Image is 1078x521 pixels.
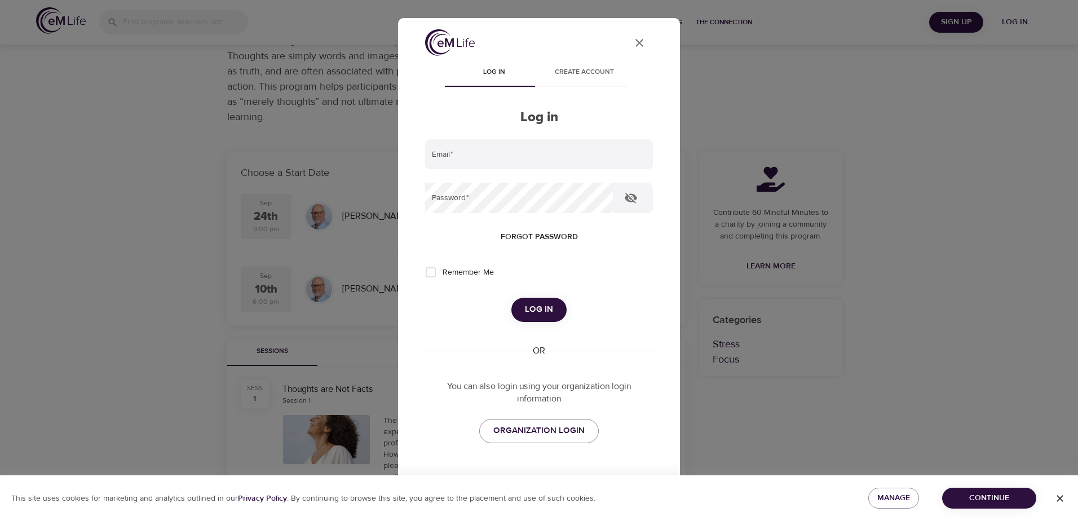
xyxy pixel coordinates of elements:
[501,230,578,244] span: Forgot password
[493,423,585,438] span: ORGANIZATION LOGIN
[443,267,494,279] span: Remember Me
[425,29,475,56] img: logo
[528,345,550,357] div: OR
[456,67,532,78] span: Log in
[479,419,599,443] a: ORGANIZATION LOGIN
[951,491,1027,505] span: Continue
[626,29,653,56] button: close
[511,298,567,321] button: Log in
[238,493,287,504] b: Privacy Policy
[496,227,582,248] button: Forgot password
[425,60,653,87] div: disabled tabs example
[525,302,553,317] span: Log in
[425,380,653,406] p: You can also login using your organization login information
[877,491,910,505] span: Manage
[425,109,653,126] h2: Log in
[546,67,622,78] span: Create account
